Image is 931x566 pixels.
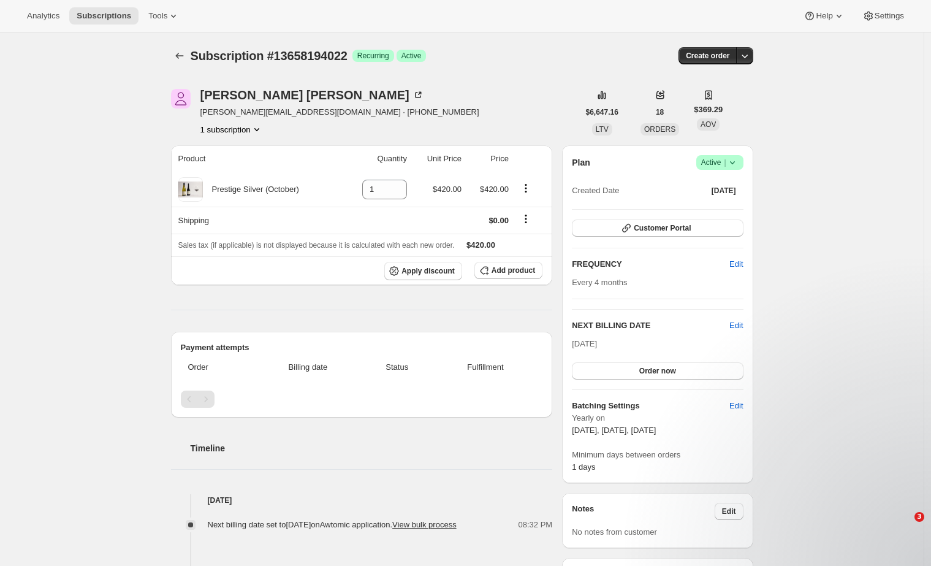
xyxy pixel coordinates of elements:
[889,512,919,541] iframe: Intercom live chat
[729,258,743,270] span: Edit
[729,400,743,412] span: Edit
[572,426,656,435] span: [DATE], [DATE], [DATE]
[875,11,904,21] span: Settings
[704,182,743,199] button: [DATE]
[724,158,726,167] span: |
[694,104,723,116] span: $369.29
[433,185,462,194] span: $420.00
[181,391,543,408] nav: Pagination
[181,354,254,381] th: Order
[200,89,424,101] div: [PERSON_NAME] [PERSON_NAME]
[171,494,553,507] h4: [DATE]
[77,11,131,21] span: Subscriptions
[516,182,536,195] button: Product actions
[480,185,509,194] span: $420.00
[855,7,911,25] button: Settings
[474,262,542,279] button: Add product
[465,145,512,172] th: Price
[579,104,626,121] button: $6,647.16
[572,156,590,169] h2: Plan
[678,47,737,64] button: Create order
[208,520,457,529] span: Next billing date set to [DATE] on Awtomic application .
[634,223,691,233] span: Customer Portal
[343,145,411,172] th: Quantity
[191,49,348,63] span: Subscription #13658194022
[171,207,343,234] th: Shipping
[200,106,479,118] span: [PERSON_NAME][EMAIL_ADDRESS][DOMAIN_NAME] · [PHONE_NUMBER]
[572,319,729,332] h2: NEXT BILLING DATE
[816,11,832,21] span: Help
[401,266,455,276] span: Apply discount
[572,527,657,537] span: No notes from customer
[178,241,455,250] span: Sales tax (if applicable) is not displayed because it is calculated with each new order.
[572,400,729,412] h6: Batching Settings
[701,120,716,129] span: AOV
[27,11,59,21] span: Analytics
[357,51,389,61] span: Recurring
[596,125,609,134] span: LTV
[572,449,743,461] span: Minimum days between orders
[171,145,343,172] th: Product
[401,51,422,61] span: Active
[141,7,187,25] button: Tools
[20,7,67,25] button: Analytics
[572,462,595,472] span: 1 days
[572,503,715,520] h3: Notes
[572,185,619,197] span: Created Date
[701,156,739,169] span: Active
[411,145,465,172] th: Unit Price
[392,520,457,529] button: View bulk process
[639,366,676,376] span: Order now
[712,186,736,196] span: [DATE]
[69,7,139,25] button: Subscriptions
[203,183,299,196] div: Prestige Silver (October)
[466,240,495,250] span: $420.00
[384,262,462,280] button: Apply discount
[492,266,535,275] span: Add product
[586,107,618,117] span: $6,647.16
[729,319,743,332] button: Edit
[648,104,671,121] button: 18
[181,342,543,354] h2: Payment attempts
[656,107,664,117] span: 18
[516,212,536,226] button: Shipping actions
[519,519,553,531] span: 08:32 PM
[191,442,553,454] h2: Timeline
[644,125,675,134] span: ORDERS
[572,220,743,237] button: Customer Portal
[572,339,597,348] span: [DATE]
[171,89,191,109] span: Adam Boyd
[572,362,743,380] button: Order now
[366,361,428,373] span: Status
[436,361,535,373] span: Fulfillment
[796,7,852,25] button: Help
[200,123,263,136] button: Product actions
[914,512,924,522] span: 3
[572,412,743,424] span: Yearly on
[257,361,359,373] span: Billing date
[148,11,167,21] span: Tools
[572,278,627,287] span: Every 4 months
[722,396,750,416] button: Edit
[488,216,509,225] span: $0.00
[686,51,729,61] span: Create order
[572,258,729,270] h2: FREQUENCY
[722,254,750,274] button: Edit
[171,47,188,64] button: Subscriptions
